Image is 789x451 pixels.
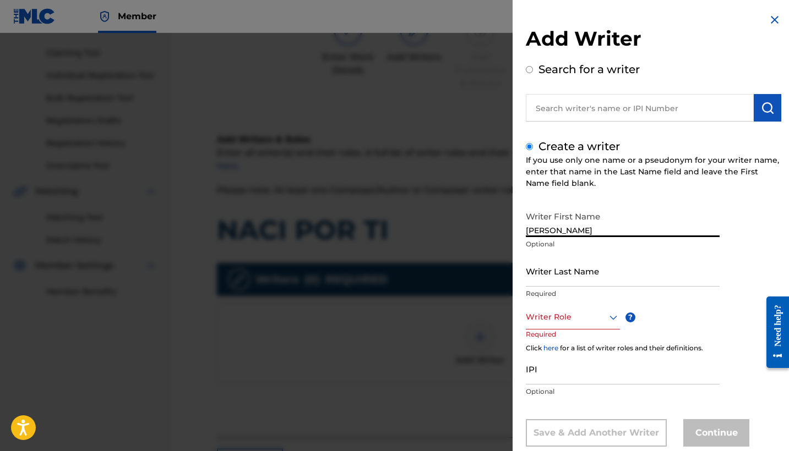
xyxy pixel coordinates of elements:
[758,285,789,380] iframe: Resource Center
[543,344,558,352] a: here
[526,26,781,54] h2: Add Writer
[526,387,720,397] p: Optional
[526,329,568,354] p: Required
[13,8,56,24] img: MLC Logo
[538,140,620,153] label: Create a writer
[526,155,781,189] div: If you use only one name or a pseudonym for your writer name, enter that name in the Last Name fi...
[538,63,640,76] label: Search for a writer
[734,398,789,451] iframe: Chat Widget
[526,239,720,249] p: Optional
[118,10,156,23] span: Member
[625,312,635,322] span: ?
[761,101,774,114] img: Search Works
[98,10,111,23] img: Top Rightsholder
[526,94,754,122] input: Search writer's name or IPI Number
[526,343,781,353] div: Click for a list of writer roles and their definitions.
[526,289,720,299] p: Required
